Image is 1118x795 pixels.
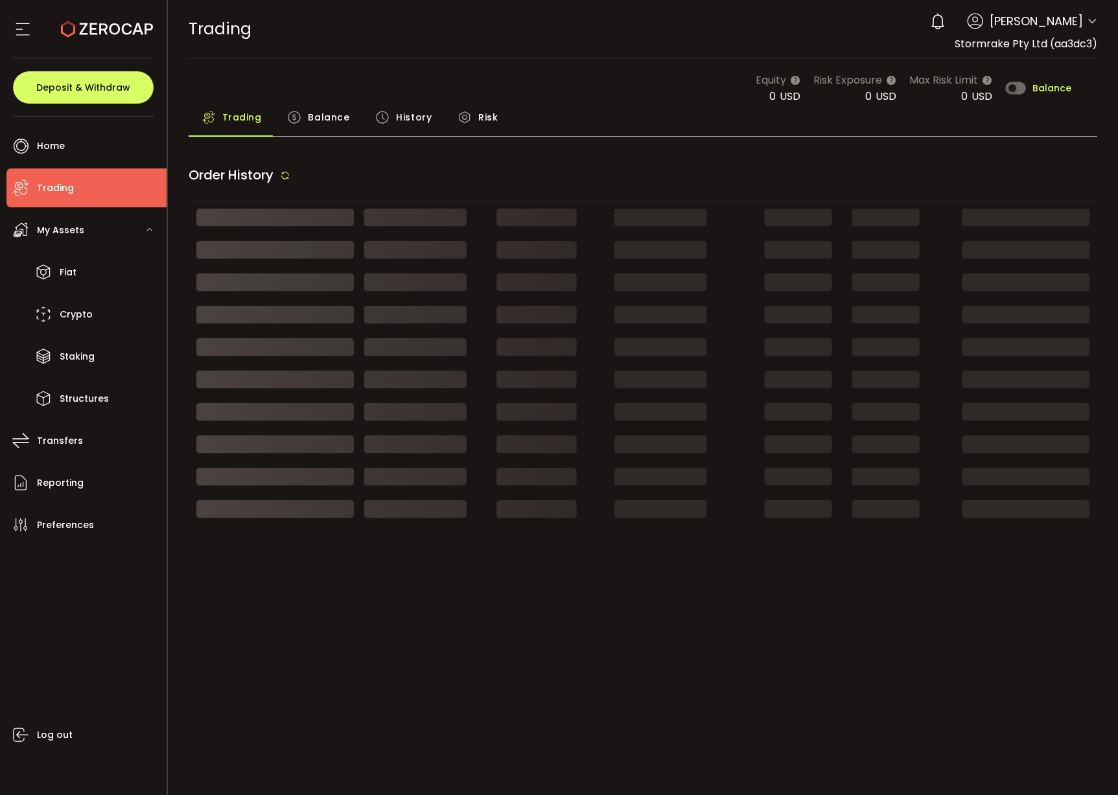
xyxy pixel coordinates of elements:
span: Trading [222,104,262,130]
iframe: Chat Widget [964,655,1118,795]
span: History [396,104,432,130]
span: Transfers [37,432,83,450]
span: USD [972,89,992,104]
span: Trading [189,17,251,40]
span: Balance [308,104,349,130]
span: Risk Exposure [813,72,882,88]
span: Preferences [37,516,94,535]
span: Risk [478,104,498,130]
span: 0 [769,89,776,104]
span: USD [780,89,800,104]
span: Home [37,137,65,156]
span: Reporting [37,474,84,492]
span: Staking [60,347,95,366]
span: [PERSON_NAME] [990,12,1083,30]
span: USD [876,89,896,104]
span: Crypto [60,305,93,324]
span: Stormrake Pty Ltd (aa3dc3) [955,36,1097,51]
span: Trading [37,179,74,198]
span: My Assets [37,221,84,240]
span: 0 [961,89,968,104]
span: Log out [37,726,73,744]
button: Deposit & Withdraw [13,71,154,104]
span: Balance [1032,84,1071,93]
span: Structures [60,389,109,408]
span: Order History [189,166,274,184]
span: Max Risk Limit [909,72,978,88]
span: Fiat [60,263,76,282]
span: Deposit & Withdraw [36,83,130,92]
span: 0 [865,89,872,104]
span: Equity [756,72,786,88]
